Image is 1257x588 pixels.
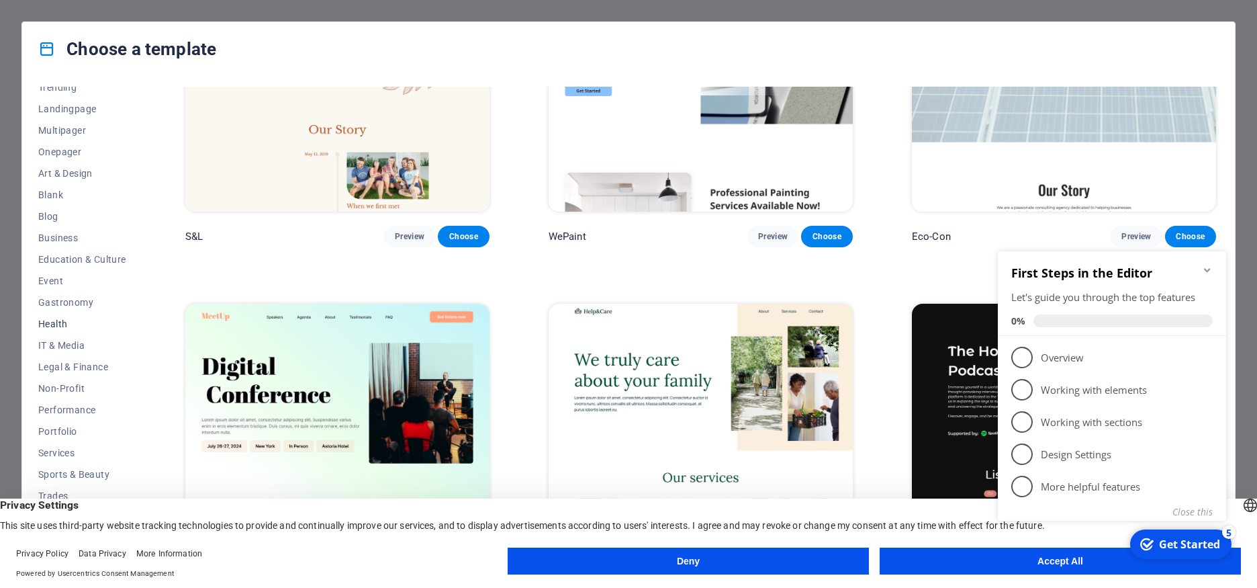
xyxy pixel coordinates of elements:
h2: First Steps in the Editor [19,30,220,46]
span: Non-Profit [38,383,126,394]
span: Choose [812,231,841,242]
div: Let's guide you through the top features [19,55,220,69]
span: Trades [38,491,126,501]
span: Landingpage [38,103,126,114]
div: Get Started [167,302,228,317]
span: Services [38,448,126,458]
button: Health [38,313,126,335]
button: Trending [38,77,126,98]
button: Preview [1111,226,1162,247]
span: Choose [1176,231,1205,242]
button: Choose [438,226,489,247]
div: Get Started 5 items remaining, 0% complete [138,294,239,324]
span: Preview [1121,231,1151,242]
li: Design Settings [5,203,234,235]
button: Onepager [38,141,126,163]
button: Education & Culture [38,249,126,270]
p: Working with elements [48,148,209,162]
button: Gastronomy [38,292,126,313]
button: Multipager [38,120,126,141]
span: Blog [38,211,126,222]
button: Event [38,270,126,292]
button: Blank [38,184,126,206]
span: IT & Media [38,340,126,351]
span: Event [38,276,126,286]
span: Preview [395,231,424,242]
li: Working with sections [5,171,234,203]
button: Close this [180,270,220,283]
button: Landingpage [38,98,126,120]
button: IT & Media [38,335,126,356]
img: Podcaster [912,304,1216,584]
button: Blog [38,206,126,227]
span: Art & Design [38,168,126,179]
button: Services [38,442,126,464]
span: Performance [38,405,126,415]
span: Portfolio [38,426,126,437]
p: WePaint [549,230,586,243]
span: Gastronomy [38,297,126,308]
span: 0% [19,79,41,92]
button: Legal & Finance [38,356,126,378]
button: Choose [801,226,852,247]
span: Blank [38,190,126,200]
span: Education & Culture [38,254,126,265]
button: Non-Profit [38,378,126,399]
li: More helpful features [5,235,234,267]
span: Legal & Finance [38,362,126,372]
span: Preview [758,231,788,242]
span: Multipager [38,125,126,136]
img: MeetUp [185,304,490,584]
button: Business [38,227,126,249]
p: Overview [48,116,209,130]
p: Working with sections [48,180,209,194]
p: Eco-Con [912,230,951,243]
span: Onepager [38,146,126,157]
button: Preview [384,226,435,247]
span: Trending [38,82,126,93]
div: Minimize checklist [209,30,220,40]
span: Choose [449,231,478,242]
p: More helpful features [48,245,209,259]
p: Design Settings [48,212,209,226]
button: Preview [747,226,798,247]
img: Help & Care [549,304,853,584]
button: Portfolio [38,421,126,442]
li: Working with elements [5,138,234,171]
button: Choose [1165,226,1216,247]
button: Performance [38,399,126,421]
button: Art & Design [38,163,126,184]
span: Sports & Beauty [38,469,126,480]
div: 5 [230,290,243,304]
p: S&L [185,230,203,243]
button: Trades [38,485,126,507]
h4: Choose a template [38,38,216,60]
span: Business [38,233,126,243]
li: Overview [5,106,234,138]
button: Sports & Beauty [38,464,126,485]
span: Health [38,319,126,329]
